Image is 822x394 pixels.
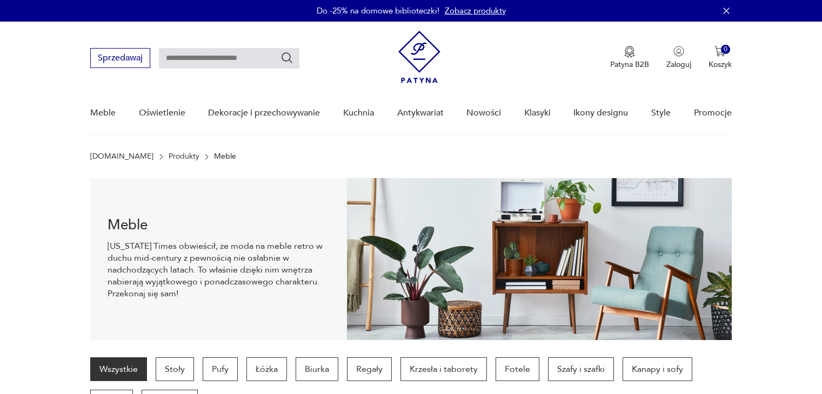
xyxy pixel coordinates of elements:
[108,219,330,232] h1: Meble
[610,46,649,70] a: Ikona medaluPatyna B2B
[169,152,199,161] a: Produkty
[246,357,287,381] a: Łóżka
[139,92,185,134] a: Oświetlenie
[156,357,194,381] a: Stoły
[347,357,392,381] a: Regały
[203,357,238,381] a: Pufy
[666,46,691,70] button: Zaloguj
[445,5,506,16] a: Zobacz produkty
[548,357,614,381] a: Szafy i szafki
[524,92,551,134] a: Klasyki
[90,92,116,134] a: Meble
[714,46,725,57] img: Ikona koszyka
[610,59,649,70] p: Patyna B2B
[108,240,330,300] p: [US_STATE] Times obwieścił, że moda na meble retro w duchu mid-century z pewnością nie osłabnie w...
[466,92,501,134] a: Nowości
[400,357,487,381] a: Krzesła i taborety
[610,46,649,70] button: Patyna B2B
[709,59,732,70] p: Koszyk
[709,46,732,70] button: 0Koszyk
[90,357,147,381] a: Wszystkie
[90,55,150,63] a: Sprzedawaj
[90,48,150,68] button: Sprzedawaj
[208,92,320,134] a: Dekoracje i przechowywanie
[694,92,732,134] a: Promocje
[623,357,692,381] a: Kanapy i sofy
[343,92,374,134] a: Kuchnia
[280,51,293,64] button: Szukaj
[721,45,730,54] div: 0
[573,92,628,134] a: Ikony designu
[496,357,539,381] a: Fotele
[398,31,440,83] img: Patyna - sklep z meblami i dekoracjami vintage
[317,5,439,16] p: Do -25% na domowe biblioteczki!
[651,92,671,134] a: Style
[296,357,338,381] a: Biurka
[666,59,691,70] p: Zaloguj
[214,152,236,161] p: Meble
[397,92,444,134] a: Antykwariat
[347,178,732,340] img: Meble
[673,46,684,57] img: Ikonka użytkownika
[624,46,635,58] img: Ikona medalu
[90,152,153,161] a: [DOMAIN_NAME]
